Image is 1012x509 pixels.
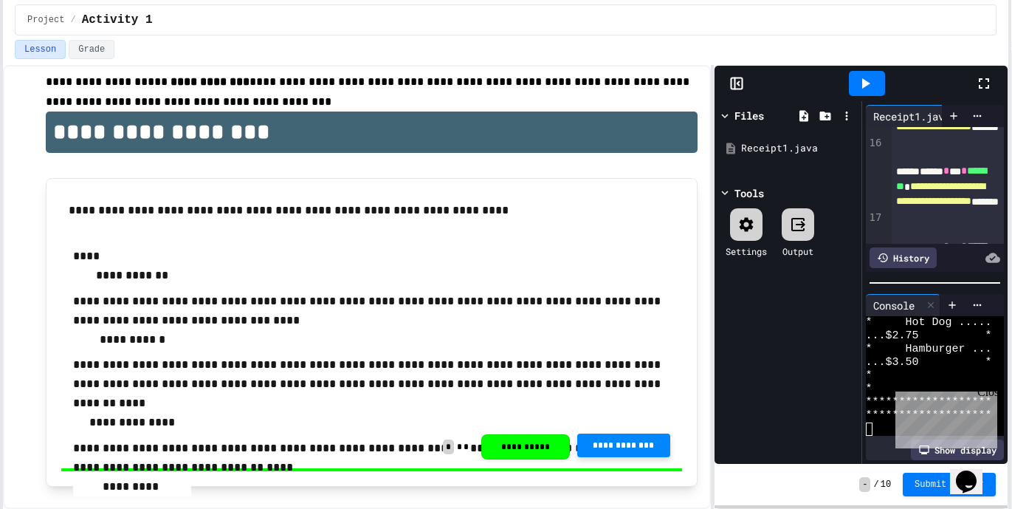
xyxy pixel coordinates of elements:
span: * Hot Dog ..... [866,316,992,329]
div: Output [782,245,813,258]
div: Chat with us now!Close [6,6,102,94]
button: Grade [69,40,114,59]
div: Console [866,298,922,313]
div: 16 [866,136,884,211]
div: Tools [734,185,764,201]
span: * Hamburger ... [866,343,992,356]
span: 10 [881,479,891,491]
div: 17 [866,211,884,285]
span: / [873,479,878,491]
span: / [70,14,75,26]
span: ...$3.50 * [866,356,992,369]
iframe: chat widget [889,386,997,448]
span: ...$2.75 * [866,329,992,343]
span: Activity 1 [82,11,153,29]
span: Submit Answer [915,479,984,491]
div: Receipt1.java [866,109,957,124]
div: Show display [911,440,1004,460]
span: Project [27,14,64,26]
div: History [870,247,937,268]
span: - [859,477,870,492]
div: Receipt1.java [741,141,856,156]
div: Files [734,108,764,123]
iframe: chat widget [950,450,997,494]
div: Settings [726,245,767,258]
button: Lesson [15,40,66,59]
